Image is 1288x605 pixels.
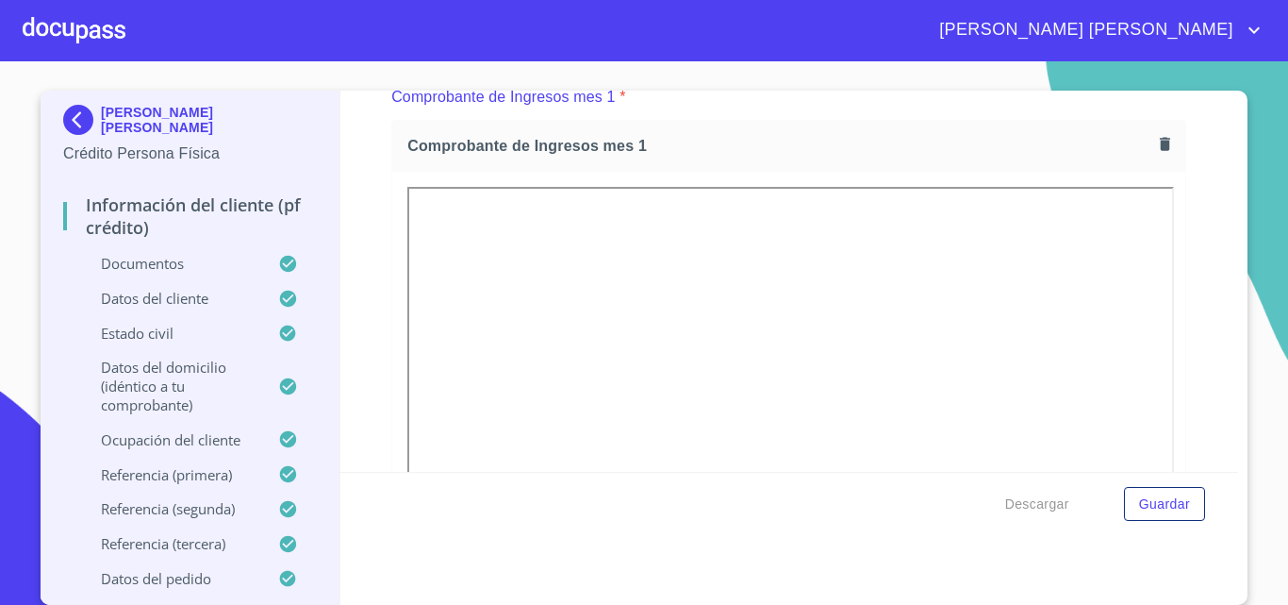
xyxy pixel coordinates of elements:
[63,143,317,165] p: Crédito Persona Física
[63,569,278,588] p: Datos del pedido
[63,289,278,308] p: Datos del cliente
[925,15,1265,45] button: account of current user
[63,105,317,143] div: [PERSON_NAME] [PERSON_NAME]
[101,105,317,135] p: [PERSON_NAME] [PERSON_NAME]
[391,86,615,109] p: Comprobante de Ingresos mes 1
[63,105,101,135] img: Docupass spot blue
[407,136,1152,156] span: Comprobante de Ingresos mes 1
[63,254,278,273] p: Documentos
[63,499,278,518] p: Referencia (segunda)
[1124,487,1205,522] button: Guardar
[63,430,278,449] p: Ocupación del Cliente
[998,487,1077,522] button: Descargar
[925,15,1243,45] span: [PERSON_NAME] [PERSON_NAME]
[63,324,278,343] p: Estado Civil
[63,193,317,239] p: Información del cliente (PF crédito)
[63,465,278,484] p: Referencia (primera)
[1005,493,1069,516] span: Descargar
[63,358,278,414] p: Datos del domicilio (idéntico a tu comprobante)
[63,534,278,553] p: Referencia (tercera)
[1139,493,1190,516] span: Guardar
